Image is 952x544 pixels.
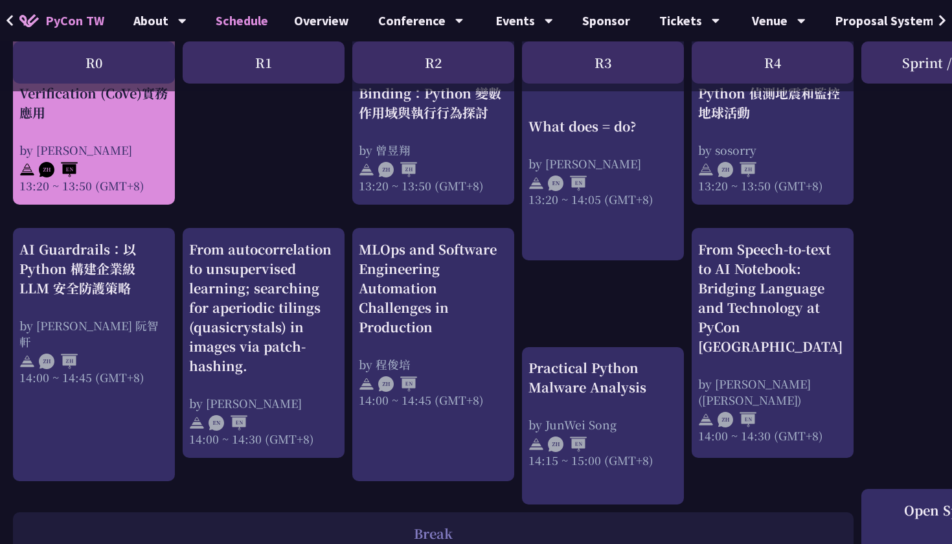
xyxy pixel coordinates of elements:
div: by [PERSON_NAME] 阮智軒 [19,317,168,350]
div: by JunWei Song [528,416,677,433]
div: R3 [522,41,684,84]
img: svg+xml;base64,PHN2ZyB4bWxucz0iaHR0cDovL3d3dy53My5vcmcvMjAwMC9zdmciIHdpZHRoPSIyNCIgaGVpZ2h0PSIyNC... [698,412,714,427]
div: 從 Closure 到 Late Binding：Python 變數作用域與執行行為探討 [359,64,508,122]
div: From autocorrelation to unsupervised learning; searching for aperiodic tilings (quasicrystals) in... [189,240,338,376]
img: ZHZH.38617ef.svg [718,162,756,177]
img: ENEN.5a408d1.svg [548,176,587,191]
div: R0 [13,41,175,84]
div: R1 [183,41,345,84]
img: svg+xml;base64,PHN2ZyB4bWxucz0iaHR0cDovL3d3dy53My5vcmcvMjAwMC9zdmciIHdpZHRoPSIyNCIgaGVpZ2h0PSIyNC... [359,162,374,177]
img: Home icon of PyCon TW 2025 [19,14,39,27]
img: ZHZH.38617ef.svg [39,354,78,369]
div: 14:00 ~ 14:30 (GMT+8) [698,427,847,444]
a: Practical Python Malware Analysis by JunWei Song 14:15 ~ 15:00 (GMT+8) [528,358,677,493]
div: From Speech-to-text to AI Notebook: Bridging Language and Technology at PyCon [GEOGRAPHIC_DATA] [698,240,847,356]
div: 13:20 ~ 13:50 (GMT+8) [19,177,168,194]
img: svg+xml;base64,PHN2ZyB4bWxucz0iaHR0cDovL3d3dy53My5vcmcvMjAwMC9zdmciIHdpZHRoPSIyNCIgaGVpZ2h0PSIyNC... [528,176,544,191]
div: by 曾昱翔 [359,142,508,158]
img: svg+xml;base64,PHN2ZyB4bWxucz0iaHR0cDovL3d3dy53My5vcmcvMjAwMC9zdmciIHdpZHRoPSIyNCIgaGVpZ2h0PSIyNC... [698,162,714,177]
a: From autocorrelation to unsupervised learning; searching for aperiodic tilings (quasicrystals) in... [189,240,338,447]
a: 以LLM攜手Python驗證資料：Chain of Verification (CoVe)實務應用 by [PERSON_NAME] 13:20 ~ 13:50 (GMT+8) [19,45,168,194]
a: From Speech-to-text to AI Notebook: Bridging Language and Technology at PyCon [GEOGRAPHIC_DATA] b... [698,240,847,447]
div: What does = do? [528,117,677,136]
img: ZHEN.371966e.svg [718,412,756,427]
img: ZHEN.371966e.svg [39,162,78,177]
div: by [PERSON_NAME] ([PERSON_NAME]) [698,376,847,408]
a: PyCon TW [6,5,117,37]
div: by [PERSON_NAME] [189,395,338,411]
img: svg+xml;base64,PHN2ZyB4bWxucz0iaHR0cDovL3d3dy53My5vcmcvMjAwMC9zdmciIHdpZHRoPSIyNCIgaGVpZ2h0PSIyNC... [359,376,374,392]
div: 14:00 ~ 14:30 (GMT+8) [189,431,338,447]
div: 13:20 ~ 14:05 (GMT+8) [528,191,677,207]
a: Raspberry Shake - 用 Raspberry Pi 與 Python 偵測地震和監控地球活動 by sosorry 13:20 ~ 13:50 (GMT+8) [698,45,847,194]
div: 13:20 ~ 13:50 (GMT+8) [359,177,508,194]
img: svg+xml;base64,PHN2ZyB4bWxucz0iaHR0cDovL3d3dy53My5vcmcvMjAwMC9zdmciIHdpZHRoPSIyNCIgaGVpZ2h0PSIyNC... [528,436,544,452]
a: MLOps and Software Engineering Automation Challenges in Production by 程俊培 14:00 ~ 14:45 (GMT+8) [359,240,508,470]
div: by [PERSON_NAME] [528,155,677,172]
img: svg+xml;base64,PHN2ZyB4bWxucz0iaHR0cDovL3d3dy53My5vcmcvMjAwMC9zdmciIHdpZHRoPSIyNCIgaGVpZ2h0PSIyNC... [19,162,35,177]
div: 13:20 ~ 13:50 (GMT+8) [698,177,847,194]
a: What does = do? by [PERSON_NAME] 13:20 ~ 14:05 (GMT+8) [528,45,677,249]
div: 14:00 ~ 14:45 (GMT+8) [19,369,168,385]
div: 14:00 ~ 14:45 (GMT+8) [359,392,508,408]
div: MLOps and Software Engineering Automation Challenges in Production [359,240,508,337]
div: AI Guardrails：以 Python 構建企業級 LLM 安全防護策略 [19,240,168,298]
span: PyCon TW [45,11,104,30]
img: svg+xml;base64,PHN2ZyB4bWxucz0iaHR0cDovL3d3dy53My5vcmcvMjAwMC9zdmciIHdpZHRoPSIyNCIgaGVpZ2h0PSIyNC... [19,354,35,369]
div: by 程俊培 [359,356,508,372]
div: Practical Python Malware Analysis [528,358,677,397]
div: by sosorry [698,142,847,158]
a: AI Guardrails：以 Python 構建企業級 LLM 安全防護策略 by [PERSON_NAME] 阮智軒 14:00 ~ 14:45 (GMT+8) [19,240,168,470]
img: svg+xml;base64,PHN2ZyB4bWxucz0iaHR0cDovL3d3dy53My5vcmcvMjAwMC9zdmciIHdpZHRoPSIyNCIgaGVpZ2h0PSIyNC... [189,415,205,431]
div: Break [19,524,847,543]
div: by [PERSON_NAME] [19,142,168,158]
img: ZHZH.38617ef.svg [378,162,417,177]
img: ZHEN.371966e.svg [378,376,417,392]
a: 從 Closure 到 Late Binding：Python 變數作用域與執行行為探討 by 曾昱翔 13:20 ~ 13:50 (GMT+8) [359,45,508,194]
div: R2 [352,41,514,84]
div: R4 [692,41,854,84]
div: 14:15 ~ 15:00 (GMT+8) [528,452,677,468]
img: ENEN.5a408d1.svg [209,415,247,431]
img: ZHEN.371966e.svg [548,436,587,452]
